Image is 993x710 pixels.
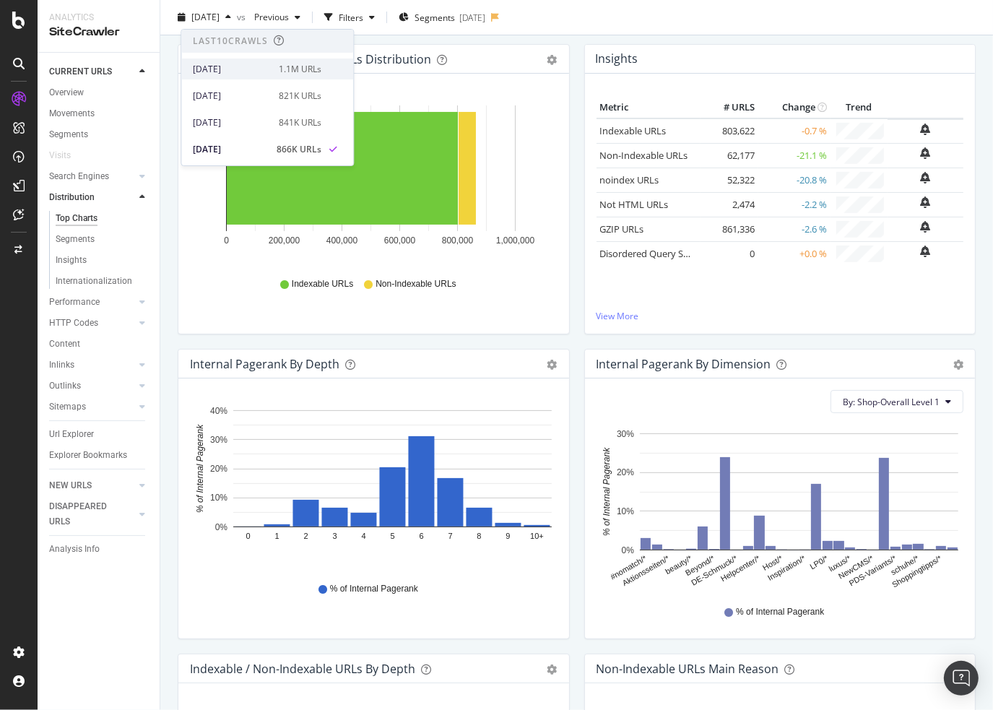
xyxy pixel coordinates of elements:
text: 7 [448,532,452,541]
td: -0.7 % [758,118,831,144]
div: Internal Pagerank by Depth [190,357,339,371]
div: Visits [49,148,71,163]
text: #nomatch/* [609,554,649,582]
div: DISAPPEARED URLS [49,499,122,529]
text: 10% [616,506,633,516]
a: Content [49,337,149,352]
a: Top Charts [56,211,149,226]
a: Internationalization [56,274,149,289]
button: Segments[DATE] [393,6,491,29]
div: Search Engines [49,169,109,184]
div: Open Intercom Messenger [944,661,979,696]
div: HTTP Codes [49,316,98,331]
div: Non-Indexable URLs Main Reason [597,662,779,676]
a: Disordered Query Strings (duplicates) [600,247,760,260]
div: Segments [56,232,95,247]
text: 10% [210,493,227,503]
span: Non-Indexable URLs [376,278,456,290]
div: [DATE] [193,90,270,103]
a: Sitemaps [49,399,135,415]
div: Explorer Bookmarks [49,448,127,463]
a: Insights [56,253,149,268]
a: Non-Indexable URLs [600,149,688,162]
td: 803,622 [701,118,758,144]
span: % of Internal Pagerank [330,583,418,595]
a: NEW URLS [49,478,135,493]
div: 866K URLs [277,143,321,156]
text: 6 [419,532,423,541]
th: Trend [831,97,888,118]
a: Visits [49,148,85,163]
text: 400,000 [326,235,358,246]
div: bell-plus [921,124,931,135]
a: Indexable URLs [600,124,667,137]
div: [DATE] [193,116,270,129]
text: 10+ [530,532,544,541]
text: schuhe/* [889,554,921,577]
div: Last 10 Crawls [193,35,268,47]
text: Host/* [760,554,784,573]
td: -21.1 % [758,143,831,168]
text: beauty/* [664,554,694,576]
svg: A chart. [190,402,552,569]
th: # URLS [701,97,758,118]
text: % of Internal Pagerank [195,424,205,513]
text: 600,000 [384,235,416,246]
div: Inlinks [49,358,74,373]
div: bell-plus [921,147,931,159]
div: Top Charts [56,211,97,226]
div: Internationalization [56,274,132,289]
a: Movements [49,106,149,121]
text: 800,000 [442,235,474,246]
svg: A chart. [190,97,552,264]
text: 9 [506,532,510,541]
td: 861,336 [701,217,758,241]
span: Indexable URLs [292,278,353,290]
div: 821K URLs [279,90,321,103]
text: 30% [210,435,227,445]
text: Beyond/* [683,554,716,578]
button: [DATE] [172,6,237,29]
span: 2025 Jul. 28th [191,11,220,23]
td: 62,177 [701,143,758,168]
div: Performance [49,295,100,310]
text: 0 [246,532,250,541]
div: Outlinks [49,378,81,394]
a: View More [597,310,964,322]
div: bell-plus [921,246,931,257]
a: Analysis Info [49,542,149,557]
text: 1,000,000 [496,235,535,246]
a: Overview [49,85,149,100]
text: PDS-Variants/* [847,554,898,588]
a: Outlinks [49,378,135,394]
div: Sitemaps [49,399,86,415]
div: gear [547,664,558,675]
div: Movements [49,106,95,121]
button: Previous [248,6,306,29]
div: bell-plus [921,172,931,183]
text: 3 [332,532,337,541]
div: Segments [49,127,88,142]
button: By: Shop-Overall Level 1 [831,390,963,413]
svg: A chart. [597,425,958,592]
div: 841K URLs [279,116,321,129]
div: Filters [339,11,363,23]
text: 1 [274,532,279,541]
div: NEW URLS [49,478,92,493]
text: Aktionsseiten/* [620,554,671,588]
div: [DATE] [193,143,268,156]
text: 8 [477,532,481,541]
div: gear [953,360,963,370]
a: Inlinks [49,358,135,373]
span: Previous [248,11,289,23]
a: Distribution [49,190,135,205]
div: [DATE] [193,63,270,76]
a: GZIP URLs [600,222,644,235]
text: 20% [616,468,633,478]
text: % of Internal Pagerank [602,447,612,536]
a: Segments [56,232,149,247]
td: -2.6 % [758,217,831,241]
